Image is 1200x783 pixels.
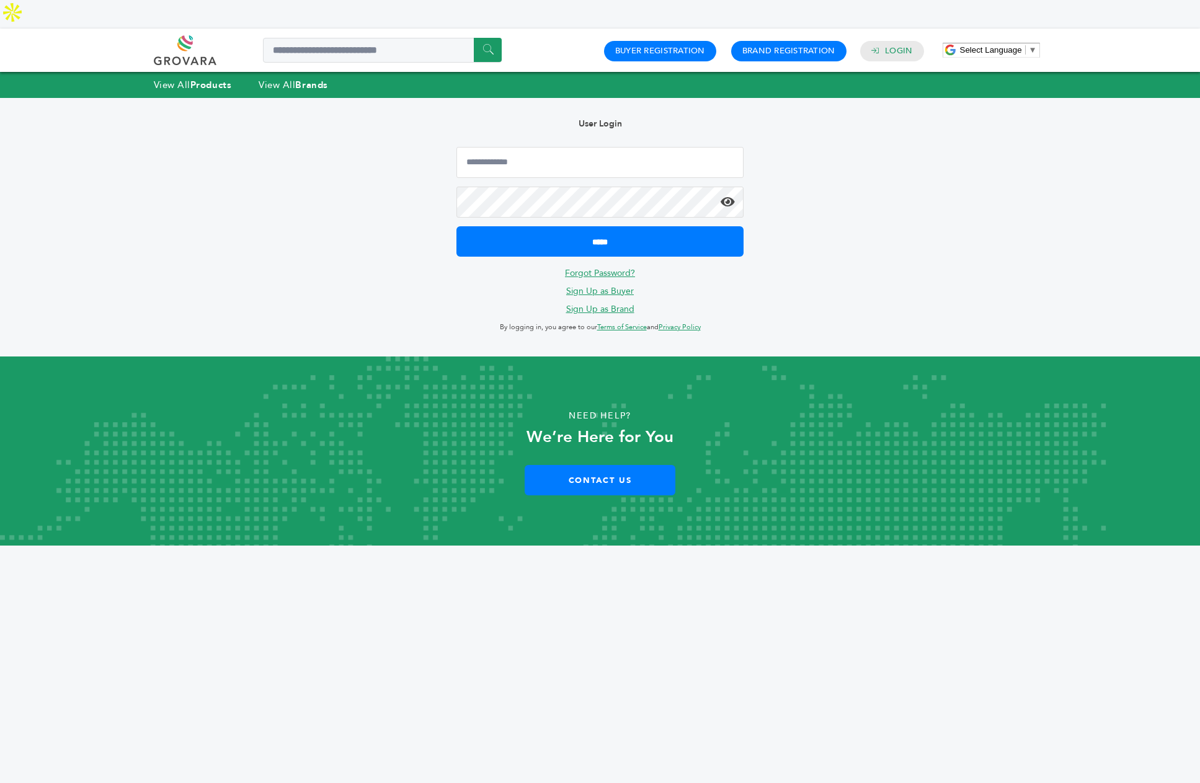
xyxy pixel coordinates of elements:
a: Select Language​ [960,45,1037,55]
strong: Brands [295,79,327,91]
a: Contact Us [525,465,675,495]
p: Need Help? [60,407,1140,425]
a: Forgot Password? [565,267,635,279]
strong: Products [190,79,231,91]
input: Search a product or brand... [263,38,502,63]
a: View AllProducts [154,79,232,91]
a: Sign Up as Brand [566,303,634,315]
strong: We’re Here for You [527,426,673,448]
input: Password [456,187,744,218]
a: Buyer Registration [615,45,705,56]
a: Sign Up as Buyer [566,285,634,297]
a: View AllBrands [259,79,328,91]
a: Login [885,45,912,56]
span: Select Language [960,45,1022,55]
span: ▼ [1029,45,1037,55]
a: Brand Registration [742,45,835,56]
a: Privacy Policy [659,322,701,332]
p: By logging in, you agree to our and [456,320,744,335]
a: Terms of Service [597,322,647,332]
input: Email Address [456,147,744,178]
b: User Login [579,118,622,130]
